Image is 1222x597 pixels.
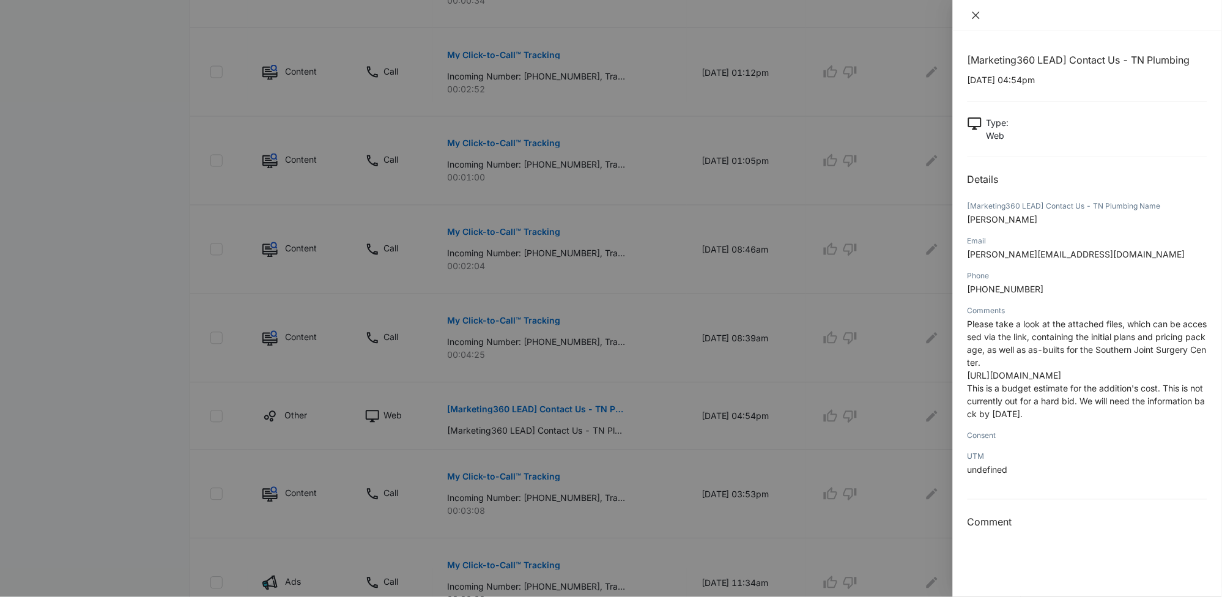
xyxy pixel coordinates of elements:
span: [PERSON_NAME][EMAIL_ADDRESS][DOMAIN_NAME] [968,249,1185,259]
span: [URL][DOMAIN_NAME] [968,370,1062,380]
span: This is a budget estimate for the addition's cost. This is not currently out for a hard bid. We w... [968,383,1205,419]
p: Type : [987,116,1009,129]
h2: Details [968,172,1207,187]
div: Phone [968,270,1207,281]
button: Close [968,10,985,21]
p: Web [987,129,1009,142]
span: undefined [968,464,1008,475]
span: close [971,10,981,20]
span: [PERSON_NAME] [968,214,1038,224]
h3: Comment [968,514,1207,529]
div: Consent [968,430,1207,441]
div: Email [968,235,1207,247]
span: Please take a look at the attached files, which can be accessed via the link, containing the init... [968,319,1207,368]
div: Comments [968,305,1207,316]
div: [Marketing360 LEAD] Contact Us - TN Plumbing Name [968,201,1207,212]
h1: [Marketing360 LEAD] Contact Us - TN Plumbing [968,53,1207,67]
p: [DATE] 04:54pm [968,73,1207,86]
div: UTM [968,451,1207,462]
span: [PHONE_NUMBER] [968,284,1044,294]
